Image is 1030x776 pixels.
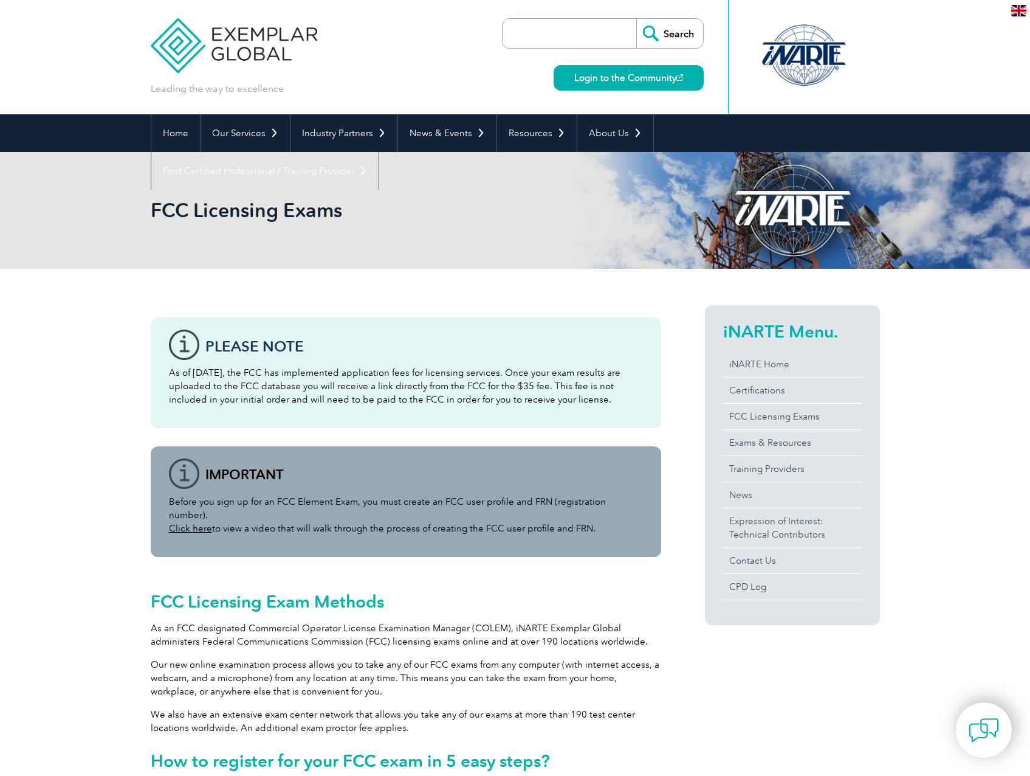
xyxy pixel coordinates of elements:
[723,548,862,573] a: Contact Us
[676,74,683,81] img: open_square.png
[151,658,661,698] p: Our new online examination process allows you to take any of our FCC exams from any computer (wit...
[723,378,862,403] a: Certifications
[577,114,653,152] a: About Us
[151,708,661,735] p: We also have an extensive exam center network that allows you take any of our exams at more than ...
[636,19,703,48] input: Search
[290,114,397,152] a: Industry Partners
[723,508,862,547] a: Expression of Interest:Technical Contributors
[723,482,862,508] a: News
[497,114,577,152] a: Resources
[723,322,862,341] h2: iNARTE Menu.
[151,751,661,771] h2: How to register for your FCC exam in 5 easy steps?
[169,366,643,406] p: As of [DATE], the FCC has implemented application fees for licensing services. Once your exam res...
[151,114,200,152] a: Home
[723,574,862,600] a: CPD Log
[151,622,661,648] p: As an FCC designated Commercial Operator License Examination Manager (COLEM), iNARTE Exemplar Glo...
[205,339,643,354] h3: Please note
[1011,5,1026,16] img: en
[151,82,284,95] p: Leading the way to excellence
[151,152,379,190] a: Find Certified Professional / Training Provider
[554,65,704,91] a: Login to the Community
[201,114,290,152] a: Our Services
[723,456,862,482] a: Training Providers
[151,592,661,611] h2: FCC Licensing Exam Methods
[169,495,643,535] p: Before you sign up for an FCC Element Exam, you must create an FCC user profile and FRN (registra...
[398,114,496,152] a: News & Events
[723,430,862,456] a: Exams & Resources
[723,352,862,377] a: iNARTE Home
[723,404,862,429] a: FCC Licensing Exams
[969,715,999,746] img: contact-chat.png
[151,201,661,220] h2: FCC Licensing Exams
[169,523,212,534] a: Click here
